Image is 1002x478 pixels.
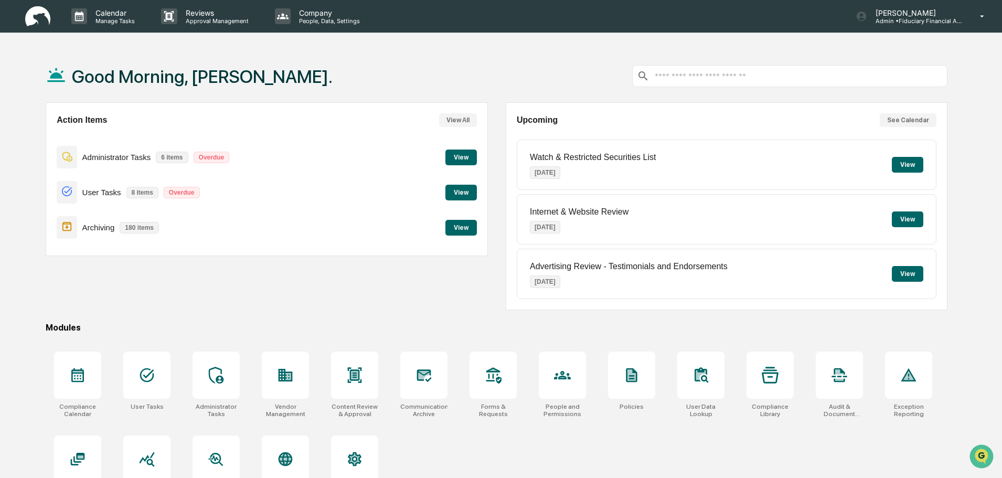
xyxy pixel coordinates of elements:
[72,66,333,87] h1: Good Morning, [PERSON_NAME].
[82,188,121,197] p: User Tasks
[156,152,188,163] p: 6 items
[76,133,84,142] div: 🗄️
[164,187,200,198] p: Overdue
[126,187,158,198] p: 8 items
[620,403,644,410] div: Policies
[36,91,133,99] div: We're available if you need us!
[885,403,932,418] div: Exception Reporting
[291,17,365,25] p: People, Data, Settings
[82,223,115,232] p: Archiving
[892,211,923,227] button: View
[892,157,923,173] button: View
[262,403,309,418] div: Vendor Management
[530,153,656,162] p: Watch & Restricted Securities List
[104,178,127,186] span: Pylon
[193,403,240,418] div: Administrator Tasks
[82,153,151,162] p: Administrator Tasks
[867,17,965,25] p: Admin • Fiduciary Financial Advisors
[445,220,477,236] button: View
[87,132,130,143] span: Attestations
[72,128,134,147] a: 🗄️Attestations
[747,403,794,418] div: Compliance Library
[445,185,477,200] button: View
[36,80,172,91] div: Start new chat
[27,48,173,59] input: Clear
[6,148,70,167] a: 🔎Data Lookup
[54,403,101,418] div: Compliance Calendar
[470,403,517,418] div: Forms & Requests
[400,403,447,418] div: Communications Archive
[177,17,254,25] p: Approval Management
[6,128,72,147] a: 🖐️Preclearance
[178,83,191,96] button: Start new chat
[194,152,230,163] p: Overdue
[530,166,560,179] p: [DATE]
[10,133,19,142] div: 🖐️
[530,262,728,271] p: Advertising Review - Testimonials and Endorsements
[892,266,923,282] button: View
[530,275,560,288] p: [DATE]
[87,17,140,25] p: Manage Tasks
[445,150,477,165] button: View
[21,132,68,143] span: Preclearance
[445,152,477,162] a: View
[445,187,477,197] a: View
[25,6,50,27] img: logo
[10,80,29,99] img: 1746055101610-c473b297-6a78-478c-a979-82029cc54cd1
[968,443,997,472] iframe: Open customer support
[677,403,724,418] div: User Data Lookup
[331,403,378,418] div: Content Review & Approval
[10,153,19,162] div: 🔎
[131,403,164,410] div: User Tasks
[177,8,254,17] p: Reviews
[10,22,191,39] p: How can we help?
[517,115,558,125] h2: Upcoming
[445,222,477,232] a: View
[74,177,127,186] a: Powered byPylon
[21,152,66,163] span: Data Lookup
[46,323,947,333] div: Modules
[439,113,477,127] button: View All
[539,403,586,418] div: People and Permissions
[530,207,628,217] p: Internet & Website Review
[816,403,863,418] div: Audit & Document Logs
[291,8,365,17] p: Company
[120,222,159,233] p: 180 items
[57,115,107,125] h2: Action Items
[87,8,140,17] p: Calendar
[867,8,965,17] p: [PERSON_NAME]
[530,221,560,233] p: [DATE]
[880,113,936,127] button: See Calendar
